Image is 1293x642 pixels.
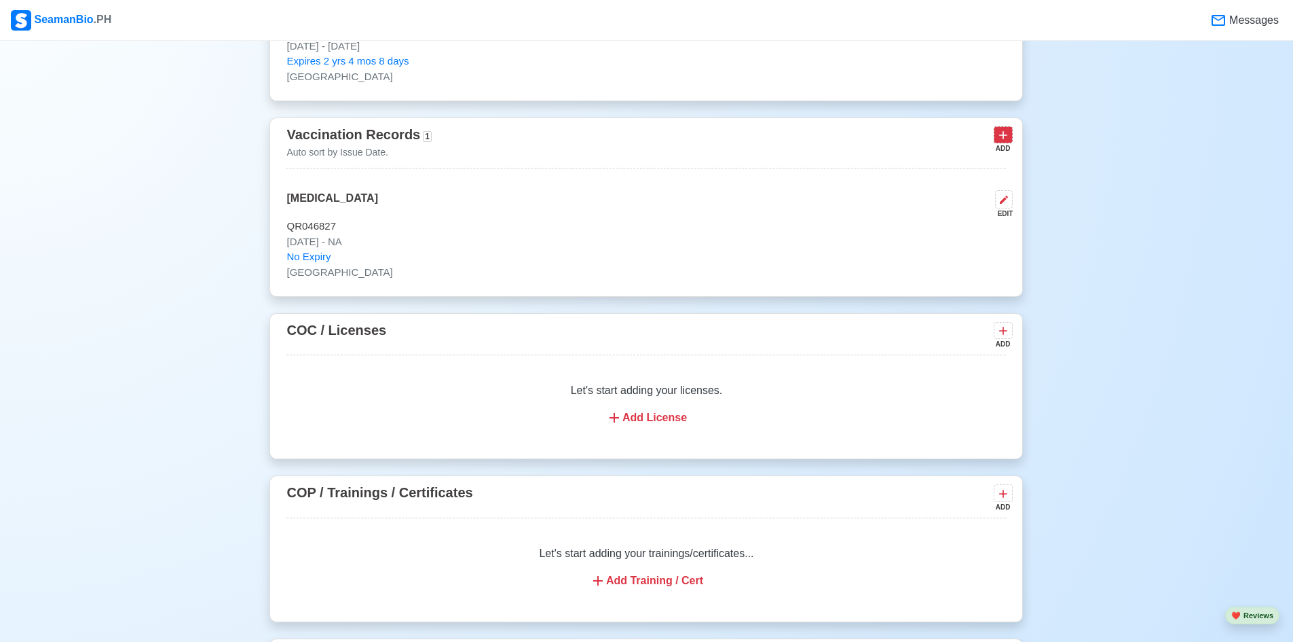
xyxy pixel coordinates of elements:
p: [DATE] - [DATE] [286,39,1006,54]
p: [DATE] - NA [286,234,1006,250]
p: [GEOGRAPHIC_DATA] [286,69,1006,85]
p: [MEDICAL_DATA] [286,190,378,219]
span: Expires 2 yrs 4 mos 8 days [286,54,409,69]
div: ADD [994,502,1010,512]
div: ADD [994,339,1010,349]
p: Auto sort by Issue Date. [286,145,431,160]
p: Let's start adding your licenses. [303,382,990,399]
span: Vaccination Records [286,127,420,142]
span: 1 [423,131,432,142]
p: QR046827 [286,219,1006,234]
span: heart [1231,611,1241,620]
span: COC / Licenses [286,323,386,338]
div: EDIT [990,209,1013,219]
span: COP / Trainings / Certificates [286,485,472,500]
div: ADD [994,143,1010,154]
div: SeamanBio [11,10,111,31]
p: [GEOGRAPHIC_DATA] [286,265,1006,281]
div: Let's start adding your trainings/certificates... [286,529,1006,605]
div: Add Training / Cert [303,573,990,589]
button: heartReviews [1225,607,1279,625]
span: No Expiry [286,249,331,265]
img: Logo [11,10,31,31]
span: Messages [1226,12,1279,29]
div: Add License [303,410,990,426]
span: .PH [94,14,112,25]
